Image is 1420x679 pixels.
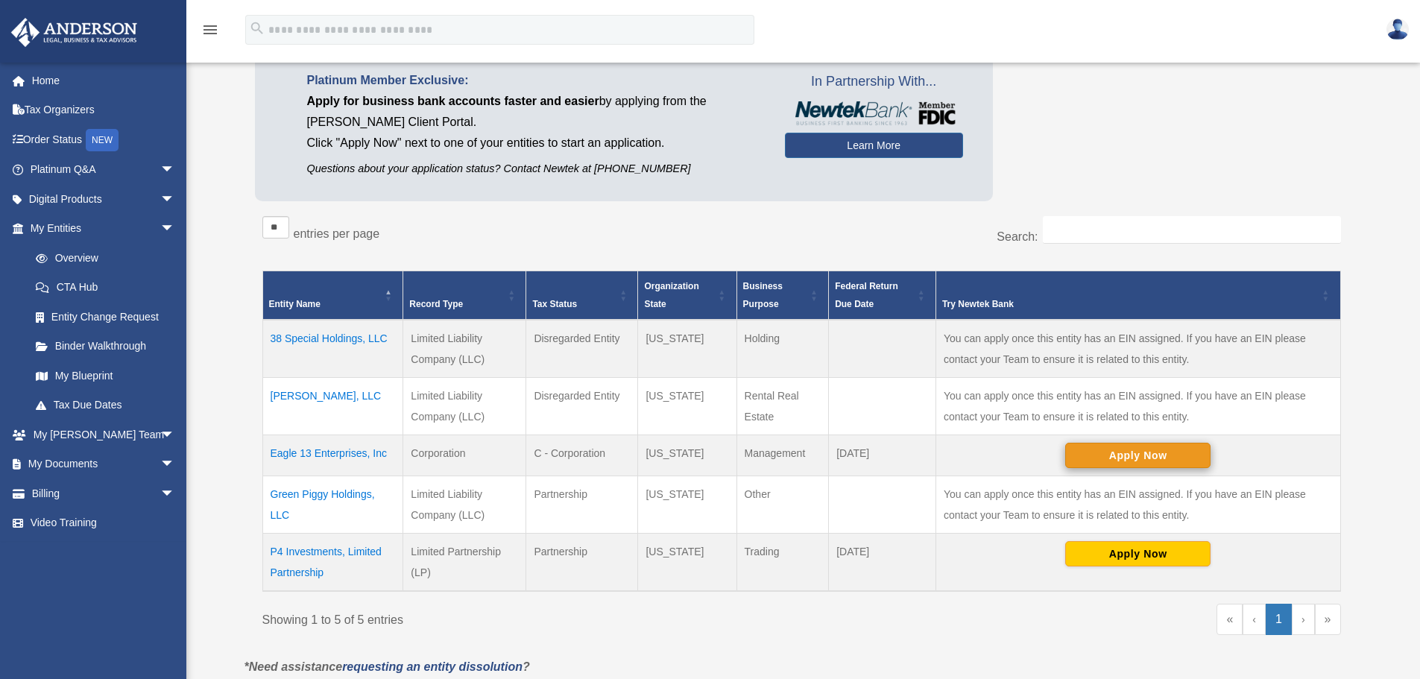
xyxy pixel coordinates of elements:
a: Digital Productsarrow_drop_down [10,184,198,214]
th: Record Type: Activate to sort [403,271,526,320]
th: Organization State: Activate to sort [638,271,736,320]
span: Organization State [644,281,698,309]
a: Home [10,66,198,95]
a: menu [201,26,219,39]
th: Entity Name: Activate to invert sorting [262,271,403,320]
td: C - Corporation [526,435,638,476]
a: Overview [21,243,183,273]
i: search [249,20,265,37]
div: Showing 1 to 5 of 5 entries [262,604,791,631]
td: [US_STATE] [638,534,736,592]
span: Apply for business bank accounts faster and easier [307,95,599,107]
td: You can apply once this entity has an EIN assigned. If you have an EIN please contact your Team t... [935,378,1340,435]
a: Learn More [785,133,963,158]
a: Tax Organizers [10,95,198,125]
button: Apply Now [1065,541,1211,566]
td: P4 Investments, Limited Partnership [262,534,403,592]
td: You can apply once this entity has an EIN assigned. If you have an EIN please contact your Team t... [935,476,1340,534]
a: 1 [1266,604,1292,635]
td: Partnership [526,476,638,534]
a: First [1217,604,1243,635]
span: arrow_drop_down [160,155,190,186]
a: Entity Change Request [21,302,190,332]
a: Tax Due Dates [21,391,190,420]
span: arrow_drop_down [160,214,190,244]
td: Eagle 13 Enterprises, Inc [262,435,403,476]
a: Binder Walkthrough [21,332,190,361]
span: Business Purpose [743,281,783,309]
span: arrow_drop_down [160,184,190,215]
td: Disregarded Entity [526,378,638,435]
label: Search: [997,230,1038,243]
a: CTA Hub [21,273,190,303]
i: menu [201,21,219,39]
td: [US_STATE] [638,435,736,476]
img: NewtekBankLogoSM.png [792,101,956,125]
th: Business Purpose: Activate to sort [736,271,829,320]
span: arrow_drop_down [160,449,190,480]
label: entries per page [294,227,380,240]
span: Entity Name [269,299,321,309]
td: Green Piggy Holdings, LLC [262,476,403,534]
td: [DATE] [829,534,936,592]
td: [US_STATE] [638,378,736,435]
span: Federal Return Due Date [835,281,898,309]
td: Other [736,476,829,534]
td: Limited Liability Company (LLC) [403,378,526,435]
td: [DATE] [829,435,936,476]
td: 38 Special Holdings, LLC [262,320,403,378]
td: Limited Liability Company (LLC) [403,320,526,378]
em: *Need assistance ? [244,660,530,673]
p: Platinum Member Exclusive: [307,70,763,91]
td: Management [736,435,829,476]
th: Tax Status: Activate to sort [526,271,638,320]
a: Order StatusNEW [10,124,198,155]
img: User Pic [1386,19,1409,40]
td: Limited Partnership (LP) [403,534,526,592]
th: Try Newtek Bank : Activate to sort [935,271,1340,320]
td: [PERSON_NAME], LLC [262,378,403,435]
span: arrow_drop_down [160,479,190,509]
div: NEW [86,129,119,151]
td: Rental Real Estate [736,378,829,435]
a: Previous [1243,604,1266,635]
p: Click "Apply Now" next to one of your entities to start an application. [307,133,763,154]
a: Video Training [10,508,198,538]
td: Limited Liability Company (LLC) [403,476,526,534]
button: Apply Now [1065,443,1211,468]
td: [US_STATE] [638,320,736,378]
a: My Blueprint [21,361,190,391]
td: Trading [736,534,829,592]
p: Questions about your application status? Contact Newtek at [PHONE_NUMBER] [307,160,763,178]
td: Holding [736,320,829,378]
a: Platinum Q&Aarrow_drop_down [10,155,198,185]
span: Record Type [409,299,463,309]
a: Billingarrow_drop_down [10,479,198,508]
img: Anderson Advisors Platinum Portal [7,18,142,47]
td: [US_STATE] [638,476,736,534]
span: arrow_drop_down [160,420,190,450]
a: My [PERSON_NAME] Teamarrow_drop_down [10,420,198,449]
a: requesting an entity dissolution [342,660,523,673]
a: My Entitiesarrow_drop_down [10,214,190,244]
span: Tax Status [532,299,577,309]
span: In Partnership With... [785,70,963,94]
td: Disregarded Entity [526,320,638,378]
td: Partnership [526,534,638,592]
td: You can apply once this entity has an EIN assigned. If you have an EIN please contact your Team t... [935,320,1340,378]
td: Corporation [403,435,526,476]
th: Federal Return Due Date: Activate to sort [829,271,936,320]
p: by applying from the [PERSON_NAME] Client Portal. [307,91,763,133]
a: My Documentsarrow_drop_down [10,449,198,479]
div: Try Newtek Bank [942,295,1318,313]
